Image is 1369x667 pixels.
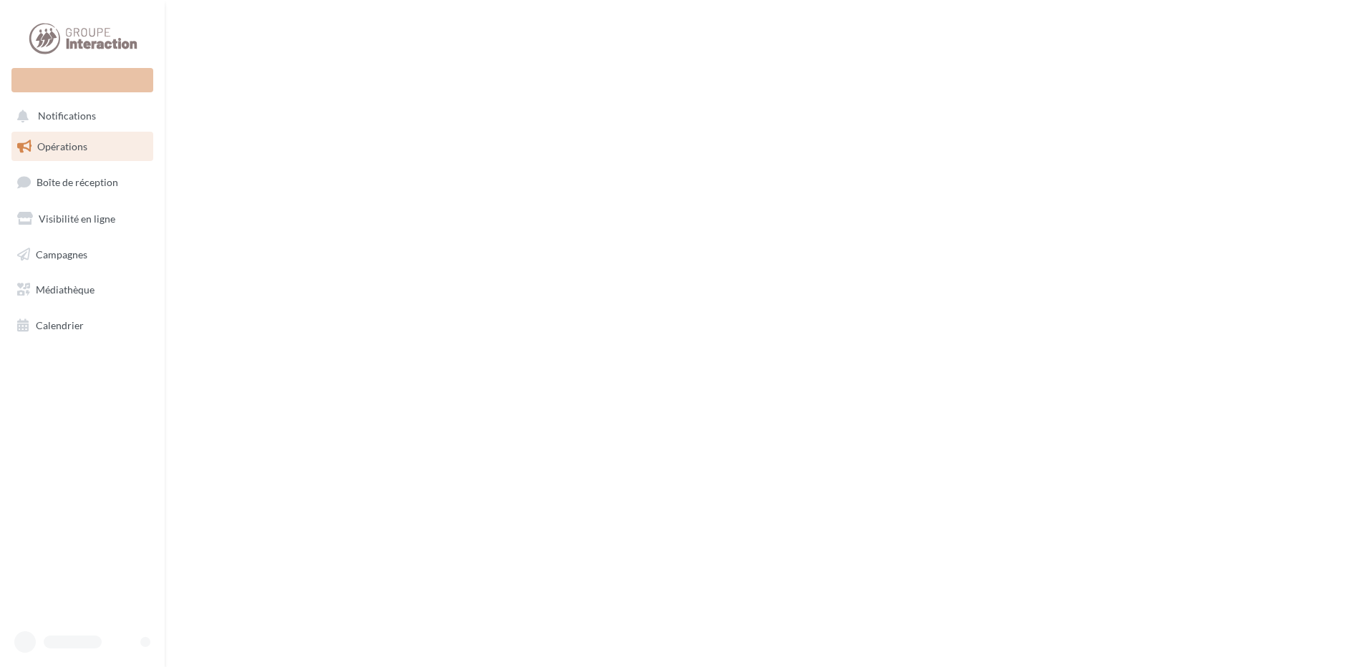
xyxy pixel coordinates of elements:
[11,68,153,92] div: Nouvelle campagne
[37,176,118,188] span: Boîte de réception
[9,167,156,198] a: Boîte de réception
[9,311,156,341] a: Calendrier
[36,319,84,331] span: Calendrier
[37,140,87,152] span: Opérations
[9,204,156,234] a: Visibilité en ligne
[39,213,115,225] span: Visibilité en ligne
[38,110,96,122] span: Notifications
[9,275,156,305] a: Médiathèque
[36,283,95,296] span: Médiathèque
[9,240,156,270] a: Campagnes
[36,248,87,260] span: Campagnes
[9,132,156,162] a: Opérations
